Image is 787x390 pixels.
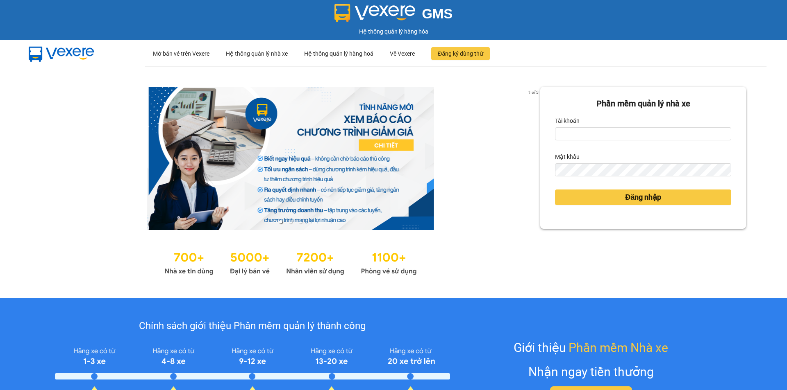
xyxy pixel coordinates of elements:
label: Tài khoản [555,114,580,127]
div: Về Vexere [390,41,415,67]
div: Giới thiệu [514,338,668,357]
p: 1 of 3 [526,87,540,97]
button: Đăng nhập [555,189,731,205]
a: GMS [334,12,453,19]
span: Phần mềm Nhà xe [569,338,668,357]
img: Statistics.png [164,246,417,277]
button: Đăng ký dùng thử [431,47,490,60]
label: Mật khẩu [555,150,580,163]
input: Mật khẩu [555,163,731,176]
div: Mở bán vé trên Vexere [153,41,209,67]
div: Hệ thống quản lý nhà xe [226,41,288,67]
div: Hệ thống quản lý hàng hóa [2,27,785,36]
button: next slide / item [529,87,540,230]
div: Phần mềm quản lý nhà xe [555,97,731,110]
li: slide item 1 [279,220,282,223]
img: mbUUG5Q.png [20,40,102,67]
span: Đăng ký dùng thử [438,49,483,58]
li: slide item 3 [299,220,302,223]
button: previous slide / item [41,87,52,230]
li: slide item 2 [289,220,292,223]
div: Chính sách giới thiệu Phần mềm quản lý thành công [55,318,450,334]
input: Tài khoản [555,127,731,140]
span: Đăng nhập [625,192,661,203]
span: GMS [422,6,453,21]
div: Nhận ngay tiền thưởng [528,362,654,381]
img: logo 2 [334,4,416,22]
div: Hệ thống quản lý hàng hoá [304,41,373,67]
